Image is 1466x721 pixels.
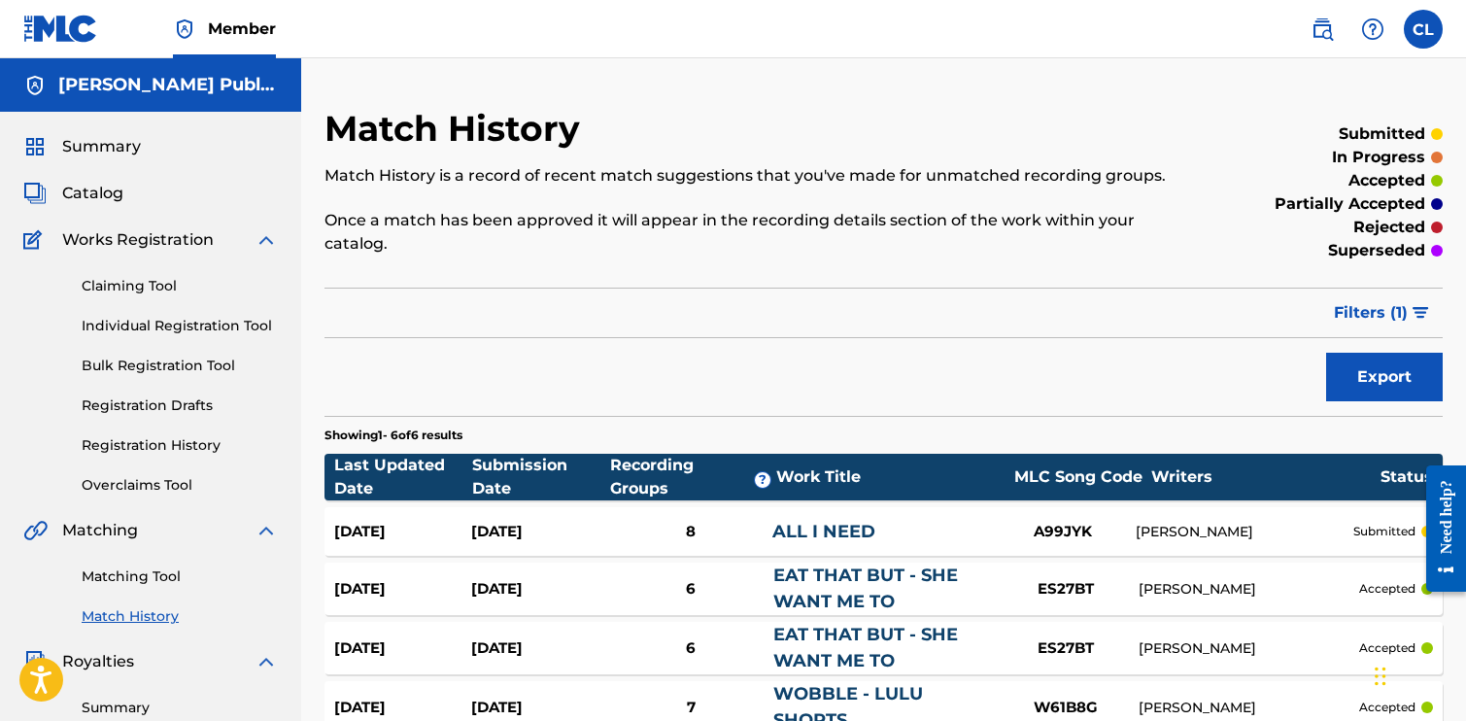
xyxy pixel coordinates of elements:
[1151,465,1381,489] div: Writers
[23,135,141,158] a: SummarySummary
[1369,628,1466,721] iframe: Chat Widget
[334,578,471,601] div: [DATE]
[773,565,958,612] a: EAT THAT BUT - SHE WANT ME TO
[23,15,98,43] img: MLC Logo
[773,624,958,671] a: EAT THAT BUT - SHE WANT ME TO
[62,228,214,252] span: Works Registration
[82,698,278,718] a: Summary
[82,435,278,456] a: Registration History
[324,209,1185,256] p: Once a match has been approved it will appear in the recording details section of the work within...
[23,74,47,97] img: Accounts
[82,356,278,376] a: Bulk Registration Tool
[23,182,47,205] img: Catalog
[1353,216,1425,239] p: rejected
[82,395,278,416] a: Registration Drafts
[608,521,772,543] div: 8
[608,697,772,719] div: 7
[772,521,875,542] a: ALL I NEED
[62,519,138,542] span: Matching
[608,578,772,601] div: 6
[1359,639,1415,657] p: accepted
[1139,579,1359,600] div: [PERSON_NAME]
[324,164,1185,188] p: Match History is a record of recent match suggestions that you've made for unmatched recording gr...
[1328,239,1425,262] p: superseded
[1322,289,1443,337] button: Filters (1)
[471,697,608,719] div: [DATE]
[23,182,123,205] a: CatalogCatalog
[471,578,608,601] div: [DATE]
[23,228,49,252] img: Works Registration
[1359,580,1415,598] p: accepted
[1413,307,1429,319] img: filter
[58,74,278,96] h5: Chase Lowery Publishing
[1348,169,1425,192] p: accepted
[1326,353,1443,401] button: Export
[334,637,471,660] div: [DATE]
[1339,122,1425,146] p: submitted
[1332,146,1425,169] p: in progress
[1353,523,1415,540] p: submitted
[1353,10,1392,49] div: Help
[990,521,1136,543] div: A99JYK
[755,472,770,488] span: ?
[1359,699,1415,716] p: accepted
[208,17,276,40] span: Member
[255,228,278,252] img: expand
[471,637,608,660] div: [DATE]
[1334,301,1408,325] span: Filters ( 1 )
[472,454,610,500] div: Submission Date
[62,182,123,205] span: Catalog
[62,135,141,158] span: Summary
[1136,522,1353,542] div: [PERSON_NAME]
[471,521,608,543] div: [DATE]
[1139,638,1359,659] div: [PERSON_NAME]
[23,135,47,158] img: Summary
[255,519,278,542] img: expand
[334,521,471,543] div: [DATE]
[608,637,772,660] div: 6
[334,697,471,719] div: [DATE]
[1412,448,1466,608] iframe: Resource Center
[62,650,134,673] span: Royalties
[23,519,48,542] img: Matching
[993,697,1139,719] div: W61B8G
[1139,698,1359,718] div: [PERSON_NAME]
[173,17,196,41] img: Top Rightsholder
[1375,647,1386,705] div: Drag
[334,454,472,500] div: Last Updated Date
[1404,10,1443,49] div: User Menu
[324,427,462,444] p: Showing 1 - 6 of 6 results
[23,650,47,673] img: Royalties
[82,475,278,496] a: Overclaims Tool
[1311,17,1334,41] img: search
[255,650,278,673] img: expand
[1006,465,1151,489] div: MLC Song Code
[82,316,278,336] a: Individual Registration Tool
[993,637,1139,660] div: ES27BT
[993,578,1139,601] div: ES27BT
[82,606,278,627] a: Match History
[324,107,590,151] h2: Match History
[1381,465,1433,489] div: Status
[776,465,1006,489] div: Work Title
[1361,17,1384,41] img: help
[1303,10,1342,49] a: Public Search
[1275,192,1425,216] p: partially accepted
[82,276,278,296] a: Claiming Tool
[82,566,278,587] a: Matching Tool
[610,454,776,500] div: Recording Groups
